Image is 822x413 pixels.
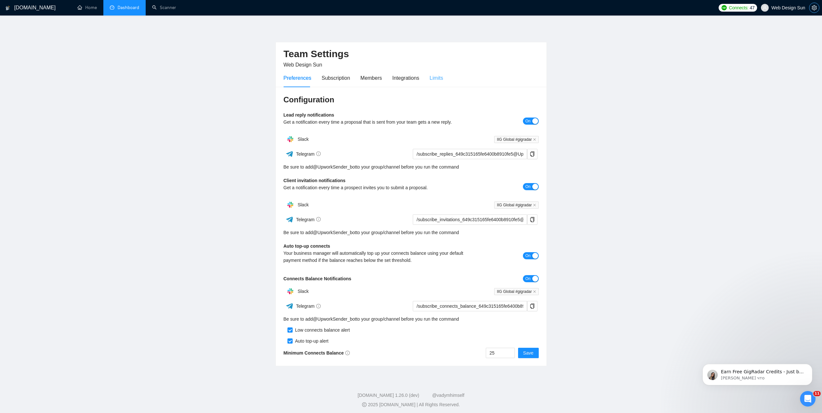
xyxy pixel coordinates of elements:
span: close [533,203,536,207]
h2: Team Settings [284,47,539,61]
span: copy [527,217,537,222]
div: artemrasenko@webdesignsun.com говорит… [5,82,124,103]
a: homeHome [78,5,97,10]
span: On [525,118,530,125]
a: dashboardDashboard [110,5,139,10]
div: так все є [92,63,124,77]
b: Lead reply notifications [284,112,334,118]
div: Preferences [284,74,311,82]
span: info-circle [316,151,321,156]
button: Главная [101,3,113,15]
a: searchScanner [152,5,176,10]
div: Auto top-up alert [293,337,329,345]
p: Был в сети 2 дн. назад [31,8,82,15]
b: Minimum Connects Balance [284,350,350,356]
span: copyright [362,402,367,407]
h3: Configuration [284,95,539,105]
span: Telegram [296,304,321,309]
div: Be sure to add to your group/channel before you run the command [284,163,539,170]
span: info-circle [316,217,321,222]
img: ww3wtPAAAAAElFTkSuQmCC [286,215,294,223]
img: Profile image for Nazar [18,4,29,14]
iframe: To enrich screen reader interactions, please activate Accessibility in Grammarly extension settings [800,391,816,407]
button: Средство выбора GIF-файла [20,212,26,217]
div: artemrasenko@webdesignsun.com говорит… [5,63,124,82]
div: artemrasenko@webdesignsun.com говорит… [5,103,124,155]
div: Get a notification every time a proposal that is sent from your team gets a new reply. [284,119,475,126]
div: Dima говорит… [5,31,124,63]
img: hpQkSZIkSZIkSZIkSZIkSZIkSZIkSZIkSZIkSZIkSZIkSZIkSZIkSZIkSZIkSZIkSZIkSZIkSZIkSZIkSZIkSZIkSZIkSZIkS... [284,285,297,298]
b: Connects Balance Notifications [284,276,351,281]
b: Auto top-up connects [284,243,330,249]
img: hpQkSZIkSZIkSZIkSZIkSZIkSZIkSZIkSZIkSZIkSZIkSZIkSZIkSZIkSZIkSZIkSZIkSZIkSZIkSZIkSZIkSZIkSZIkSZIkS... [284,198,297,211]
img: logo [5,3,10,13]
button: copy [527,301,537,311]
span: 47 [750,4,754,11]
button: go back [4,3,16,15]
textarea: Ваше сообщение... [5,198,124,209]
span: Slack [297,137,308,142]
button: Save [518,348,539,358]
span: On [525,275,530,282]
a: @UpworkSender_bot [313,315,356,323]
img: hpQkSZIkSZIkSZIkSZIkSZIkSZIkSZIkSZIkSZIkSZIkSZIkSZIkSZIkSZIkSZIkSZIkSZIkSZIkSZIkSZIkSZIkSZIkSZIkS... [284,133,297,146]
span: Slack [297,289,308,294]
span: Save [523,349,534,356]
div: Через 5 хвилин, перевірте будь ласка вказаний профіль - поставив його на оновлення 🙏 [5,31,106,58]
span: info-circle [316,304,321,308]
span: IIG Global #gigradar [494,201,538,209]
div: Be sure to add to your group/channel before you run the command [284,229,539,236]
div: Members [360,74,382,82]
div: Be sure to add to your group/channel before you run the command [284,315,539,323]
a: @UpworkSender_bot [313,163,356,170]
span: close [533,138,536,141]
button: copy [527,149,537,159]
b: Client invitation notifications [284,178,346,183]
div: Subscription [322,74,350,82]
iframe: Intercom notifications сообщение [693,350,822,396]
div: 2025 [DOMAIN_NAME] | All Rights Reserved. [5,401,817,408]
span: info-circle [345,351,350,355]
div: Ця опція використовується, коли AI у GigRadar генерує супровідний лист (cover letter).Обрані порт... [5,155,106,258]
img: ww3wtPAAAAAElFTkSuQmCC [286,150,294,158]
div: Low connects balance alert [293,326,350,334]
span: IIG Global #gigradar [494,288,538,295]
div: так все є [98,67,119,73]
div: Limits [430,74,443,82]
button: Средство выбора эмодзи [10,212,15,217]
a: @vadymhimself [432,393,464,398]
button: setting [809,3,819,13]
span: Web Design Sun [284,62,322,67]
div: Закрыть [113,3,125,14]
span: Telegram [296,217,321,222]
span: Slack [297,202,308,207]
div: Get a notification every time a prospect invites you to submit a proposal. [284,184,475,191]
span: 11 [813,391,821,396]
a: setting [809,5,819,10]
div: скажіть ще плс де попачити роботу цієї опції? [23,82,124,102]
img: upwork-logo.png [722,5,727,10]
span: copy [527,304,537,309]
a: @UpworkSender_bot [313,229,356,236]
div: Dima говорит… [5,4,124,31]
button: Добавить вложение [31,212,36,217]
a: [DOMAIN_NAME] 1.26.0 (dev) [358,393,419,398]
span: close [533,290,536,293]
button: Отправить сообщение… [111,209,121,219]
div: Через 5 хвилин, перевірте будь ласка вказаний профіль - поставив його на оновлення 🙏 [10,35,101,54]
span: Telegram [296,151,321,157]
span: On [525,252,530,259]
span: Connects: [729,4,748,11]
img: ww3wtPAAAAAElFTkSuQmCC [286,302,294,310]
div: Ця опція використовується, коли AI у GigRadar генерує супровідний лист (cover letter). Обрані пор... [10,159,101,216]
span: user [763,5,767,10]
h1: Nazar [31,3,46,8]
span: copy [527,151,537,157]
span: On [525,183,530,190]
span: IIG Global #gigradar [494,136,538,143]
button: copy [527,214,537,225]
